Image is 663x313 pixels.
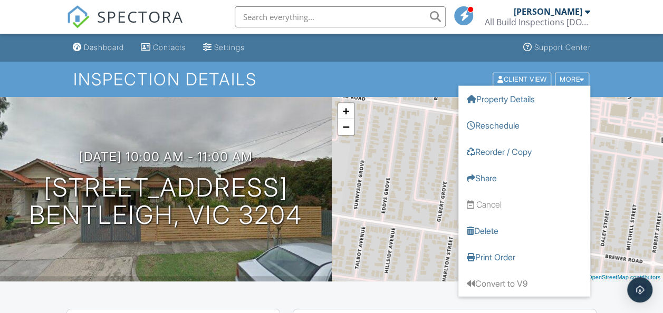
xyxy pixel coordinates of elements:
a: Dashboard [69,38,128,57]
a: Print Order [458,243,590,270]
div: Dashboard [84,43,124,52]
a: Client View [492,75,554,83]
h1: [STREET_ADDRESS] Bentleigh, VIC 3204 [29,174,302,230]
a: Property Details [458,85,590,112]
a: Zoom out [338,119,354,135]
div: Contacts [153,43,186,52]
input: Search everything... [235,6,446,27]
div: Support Center [534,43,590,52]
div: All Build Inspections Pty.Ltd [484,17,590,27]
div: Client View [493,72,551,86]
div: [PERSON_NAME] [513,6,582,17]
a: Delete [458,217,590,243]
a: Settings [199,38,249,57]
a: Zoom in [338,103,354,119]
img: The Best Home Inspection Software - Spectora [66,5,90,28]
a: Contacts [137,38,190,57]
a: Reschedule [458,112,590,138]
div: Open Intercom Messenger [627,277,652,302]
span: SPECTORA [97,5,184,27]
div: More [555,72,589,86]
div: Settings [214,43,245,52]
h1: Inspection Details [73,70,590,89]
div: Cancel [476,198,502,210]
a: Share [458,164,590,191]
a: Support Center [518,38,594,57]
a: Convert to V9 [458,270,590,296]
a: Reorder / Copy [458,138,590,164]
span: + [342,104,349,118]
h3: [DATE] 10:00 am - 11:00 am [79,150,253,164]
a: © OpenStreetMap contributors [582,274,660,280]
span: − [342,120,349,133]
a: SPECTORA [66,14,184,36]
